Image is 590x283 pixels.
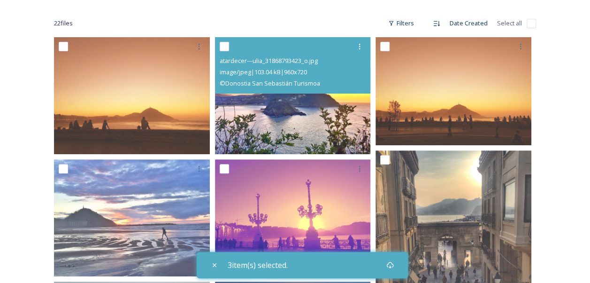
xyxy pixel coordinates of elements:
img: atardecer---muro-de-gros_31868793293_o.jpg [375,37,531,145]
span: © Donostia San Sebastián Turismoa [220,79,320,87]
div: Filters [383,14,419,32]
span: Select all [497,19,522,28]
span: 3 item(s) selected. [228,259,288,271]
span: image/jpeg | 103.04 kB | 960 x 720 [220,68,307,76]
img: atardecer---muro-de-gros_31868793193_o.jpg [54,37,210,154]
span: atardecer---ulia_31868793423_o.jpg [220,56,318,65]
div: Date Created [445,14,492,32]
img: atardecer---ulia_31868793423_o.jpg [215,37,371,154]
img: atardecer---barandilla-de-la-concha_31868792993_o.jpg [215,159,371,276]
img: atardecer---zurriola_31868792983_o.jpg [54,159,210,276]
